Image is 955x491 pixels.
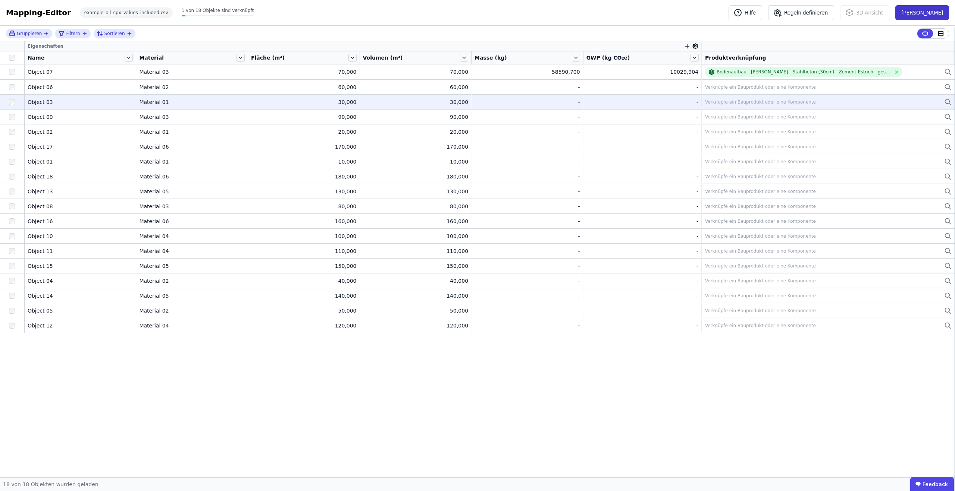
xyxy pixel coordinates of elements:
div: Object 18 [28,173,133,180]
div: 130,000 [363,188,469,195]
div: - [475,247,580,255]
div: 110,000 [363,247,469,255]
div: Object 04 [28,277,133,285]
div: - [475,128,580,136]
div: Material 05 [139,292,245,300]
div: - [475,98,580,106]
div: Verknüpfe ein Bauprodukt oder eine Komponente [705,278,816,284]
div: - [586,292,698,300]
div: Object 16 [28,218,133,225]
div: 60,000 [363,83,469,91]
button: [PERSON_NAME] [895,5,949,20]
div: Verknüpfe ein Bauprodukt oder eine Komponente [705,308,816,314]
span: Filtern [66,31,80,37]
div: 140,000 [363,292,469,300]
div: Verknüpfe ein Bauprodukt oder eine Komponente [705,99,816,105]
span: Name [28,54,44,61]
div: - [586,143,698,151]
div: Object 07 [28,68,133,76]
div: - [475,158,580,165]
div: Object 03 [28,98,133,106]
div: 40,000 [251,277,357,285]
div: 70,000 [363,68,469,76]
div: - [586,232,698,240]
button: Gruppieren [9,30,49,37]
div: - [586,218,698,225]
div: - [586,83,698,91]
div: Object 10 [28,232,133,240]
div: Material 02 [139,277,245,285]
div: - [586,98,698,106]
div: Object 09 [28,113,133,121]
div: Material 01 [139,158,245,165]
div: 90,000 [363,113,469,121]
div: 10,000 [363,158,469,165]
div: Material 06 [139,143,245,151]
button: Sortieren [97,29,132,38]
div: Verknüpfe ein Bauprodukt oder eine Komponente [705,293,816,299]
span: Eigenschaften [28,43,63,49]
div: 180,000 [251,173,357,180]
div: 170,000 [363,143,469,151]
div: - [475,83,580,91]
div: 50,000 [363,307,469,314]
span: Masse (kg) [475,54,507,61]
button: Regeln definieren [768,5,834,20]
div: Material 05 [139,188,245,195]
div: Object 15 [28,262,133,270]
div: 50,000 [251,307,357,314]
div: 130,000 [251,188,357,195]
div: 150,000 [251,262,357,270]
div: - [475,188,580,195]
div: 180,000 [363,173,469,180]
div: 90,000 [251,113,357,121]
div: Object 02 [28,128,133,136]
div: Material 03 [139,113,245,121]
div: Verknüpfe ein Bauprodukt oder eine Komponente [705,114,816,120]
div: - [475,322,580,329]
div: Material 04 [139,232,245,240]
div: - [475,173,580,180]
div: 120,000 [251,322,357,329]
span: Material [139,54,164,61]
span: GWP (kg CO₂e) [586,54,630,61]
div: - [586,173,698,180]
div: - [586,158,698,165]
div: 30,000 [363,98,469,106]
div: - [586,188,698,195]
span: 1 von 18 Objekte sind verknüpft [182,8,254,13]
div: 30,000 [251,98,357,106]
div: 100,000 [363,232,469,240]
div: 80,000 [251,203,357,210]
div: Material 01 [139,98,245,106]
div: Verknüpfe ein Bauprodukt oder eine Komponente [705,84,816,90]
div: Object 08 [28,203,133,210]
div: Object 06 [28,83,133,91]
div: 60,000 [251,83,357,91]
div: - [475,143,580,151]
div: Verknüpfe ein Bauprodukt oder eine Komponente [705,174,816,180]
div: - [475,277,580,285]
div: 20,000 [251,128,357,136]
div: 110,000 [251,247,357,255]
div: 80,000 [363,203,469,210]
div: 140,000 [251,292,357,300]
div: - [475,307,580,314]
div: 10029,904 [586,68,698,76]
span: Sortieren [104,31,125,37]
div: Verknüpfe ein Bauprodukt oder eine Komponente [705,323,816,329]
div: - [586,277,698,285]
div: Verknüpfe ein Bauprodukt oder eine Komponente [705,248,816,254]
div: Material 03 [139,203,245,210]
div: Verknüpfe ein Bauprodukt oder eine Komponente [705,263,816,269]
div: Material 06 [139,173,245,180]
div: Verknüpfe ein Bauprodukt oder eine Komponente [705,233,816,239]
div: 100,000 [251,232,357,240]
div: - [475,218,580,225]
div: Object 01 [28,158,133,165]
div: Object 17 [28,143,133,151]
div: Material 02 [139,307,245,314]
div: 40,000 [363,277,469,285]
div: - [586,203,698,210]
div: Object 11 [28,247,133,255]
